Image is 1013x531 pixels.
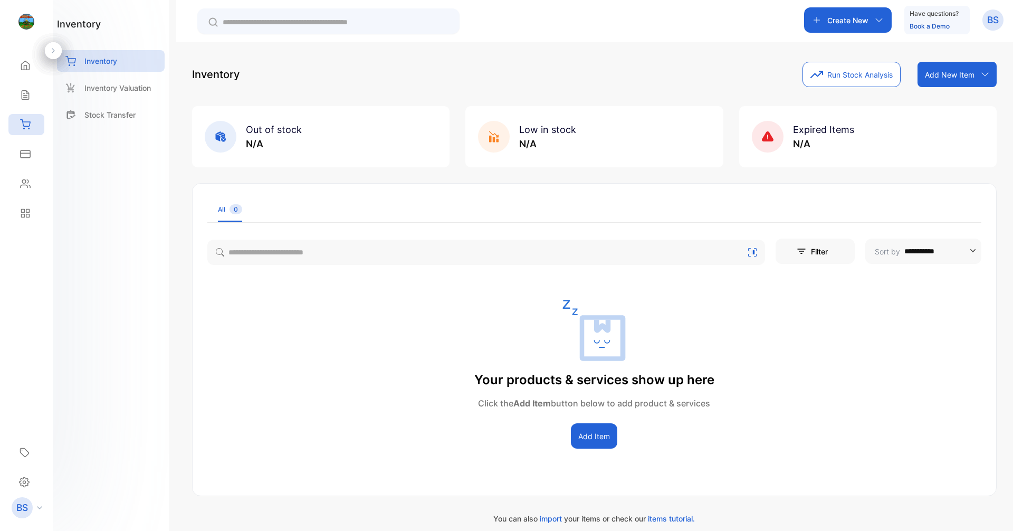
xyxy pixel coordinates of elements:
a: Inventory Valuation [57,77,165,99]
p: Have questions? [910,8,959,19]
p: N/A [793,137,854,151]
p: N/A [519,137,576,151]
div: All [218,205,242,214]
p: Your products & services show up here [474,371,714,390]
p: Stock Transfer [84,109,136,120]
p: You can also your items or check our [192,513,997,524]
button: BS [982,7,1004,33]
p: Create New [827,15,868,26]
p: Click the button below to add product & services [474,397,714,410]
p: BS [16,501,28,515]
a: Inventory [57,50,165,72]
span: Expired Items [793,124,854,135]
iframe: LiveChat chat widget [806,154,1013,531]
span: 0 [230,204,242,214]
button: Create New [804,7,892,33]
span: import [540,514,562,523]
a: Book a Demo [910,22,950,30]
p: Inventory [84,55,117,67]
p: Inventory [192,67,240,82]
img: empty state [562,299,626,362]
p: Inventory Valuation [84,82,151,93]
span: Low in stock [519,124,576,135]
span: Add Item [513,398,551,409]
h1: inventory [57,17,101,31]
button: Add Item [571,423,617,449]
p: Add New Item [925,69,974,80]
img: logo [18,14,34,30]
p: BS [987,13,999,27]
span: items tutorial. [648,514,695,523]
a: Stock Transfer [57,104,165,126]
span: Out of stock [246,124,302,135]
p: N/A [246,137,302,151]
button: Run Stock Analysis [802,62,901,87]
